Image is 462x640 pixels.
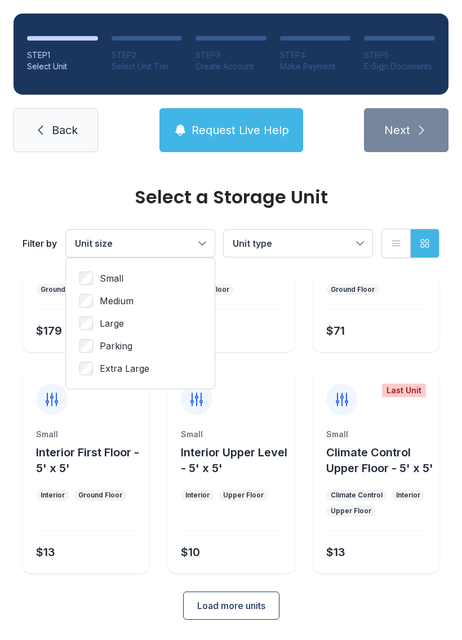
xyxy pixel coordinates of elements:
div: Interior [41,491,65,500]
div: Last Unit [382,384,426,397]
input: Small [79,272,93,285]
div: Create Account [196,61,266,72]
span: Load more units [197,599,265,612]
div: STEP 1 [27,50,98,61]
span: Small [100,272,123,285]
input: Parking [79,339,93,353]
div: Upper Floor [223,491,264,500]
span: Extra Large [100,362,149,375]
span: Request Live Help [192,122,289,138]
div: STEP 5 [364,50,435,61]
div: Make Payment [280,61,351,72]
div: Select Unit [27,61,98,72]
div: STEP 3 [196,50,266,61]
button: Unit size [66,230,215,257]
div: $71 [326,323,345,339]
span: Medium [100,294,134,308]
span: Next [384,122,410,138]
button: Unit type [224,230,372,257]
span: Unit size [75,238,113,249]
span: Back [52,122,78,138]
div: Interior [185,491,210,500]
div: $13 [326,544,345,560]
div: Ground Floor [78,491,122,500]
span: Unit type [233,238,272,249]
div: STEP 4 [280,50,351,61]
button: Climate Control Upper Floor - 5' x 5' [326,445,435,476]
div: Small [326,429,426,440]
span: Interior First Floor - 5' x 5' [36,446,139,475]
div: Small [36,429,136,440]
div: $13 [36,544,55,560]
div: STEP 2 [112,50,183,61]
input: Extra Large [79,362,93,375]
button: Interior Upper Level - 5' x 5' [181,445,290,476]
div: Select a Storage Unit [23,188,439,206]
div: Interior [396,491,420,500]
span: Climate Control Upper Floor - 5' x 5' [326,446,433,475]
div: $10 [181,544,200,560]
div: E-Sign Documents [364,61,435,72]
span: Interior Upper Level - 5' x 5' [181,446,287,475]
button: Interior First Floor - 5' x 5' [36,445,145,476]
span: Large [100,317,124,330]
div: Climate Control [331,491,383,500]
div: Upper Floor [331,506,371,515]
input: Large [79,317,93,330]
div: Filter by [23,237,57,250]
div: Select Unit Tier [112,61,183,72]
div: Ground Floor [331,285,375,294]
div: Small [181,429,281,440]
span: Parking [100,339,132,353]
input: Medium [79,294,93,308]
div: $179 [36,323,62,339]
div: Ground Floor [41,285,85,294]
